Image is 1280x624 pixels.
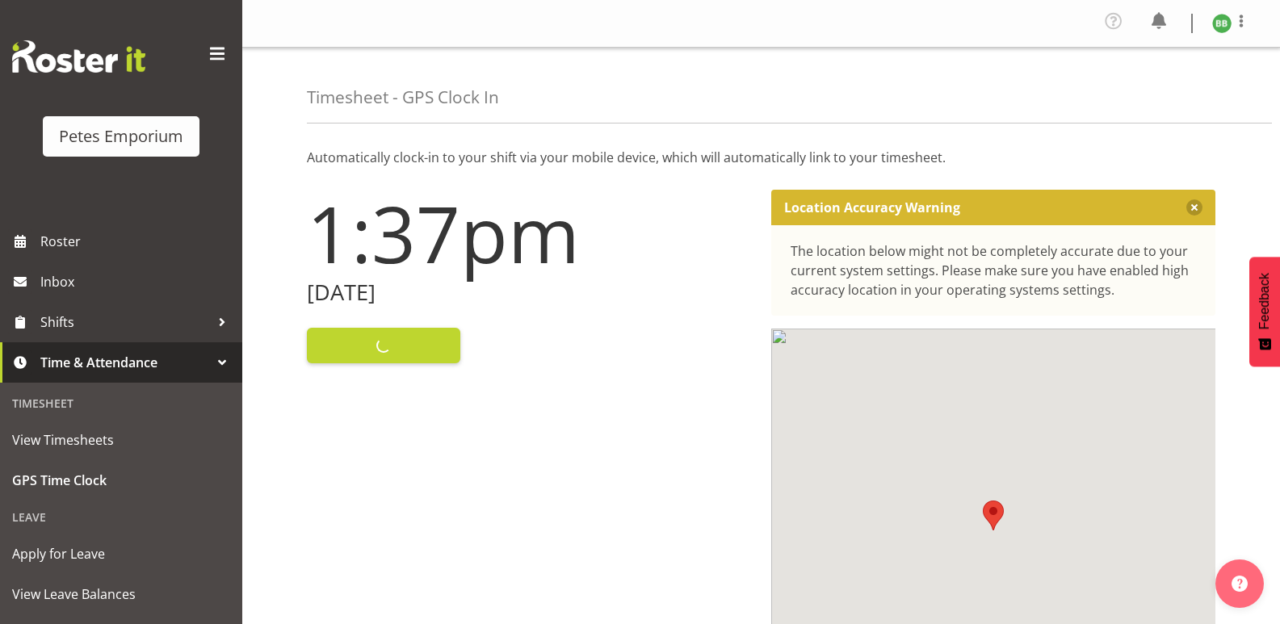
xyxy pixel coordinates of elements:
[307,190,752,277] h1: 1:37pm
[307,148,1215,167] p: Automatically clock-in to your shift via your mobile device, which will automatically link to you...
[4,500,238,534] div: Leave
[12,542,230,566] span: Apply for Leave
[1249,257,1280,366] button: Feedback - Show survey
[40,310,210,334] span: Shifts
[1232,576,1248,592] img: help-xxl-2.png
[4,534,238,574] a: Apply for Leave
[40,229,234,253] span: Roster
[791,241,1197,299] div: The location below might not be completely accurate due to your current system settings. Please m...
[40,270,234,294] span: Inbox
[1257,273,1272,329] span: Feedback
[307,88,499,107] h4: Timesheet - GPS Clock In
[4,574,238,614] a: View Leave Balances
[12,468,230,492] span: GPS Time Clock
[59,124,183,149] div: Petes Emporium
[4,460,238,500] a: GPS Time Clock
[4,420,238,460] a: View Timesheets
[12,40,145,73] img: Rosterit website logo
[40,350,210,375] span: Time & Attendance
[1212,14,1232,33] img: beena-bist9974.jpg
[784,199,960,216] p: Location Accuracy Warning
[307,280,752,305] h2: [DATE]
[1186,199,1202,216] button: Close message
[4,387,238,420] div: Timesheet
[12,428,230,452] span: View Timesheets
[12,582,230,606] span: View Leave Balances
